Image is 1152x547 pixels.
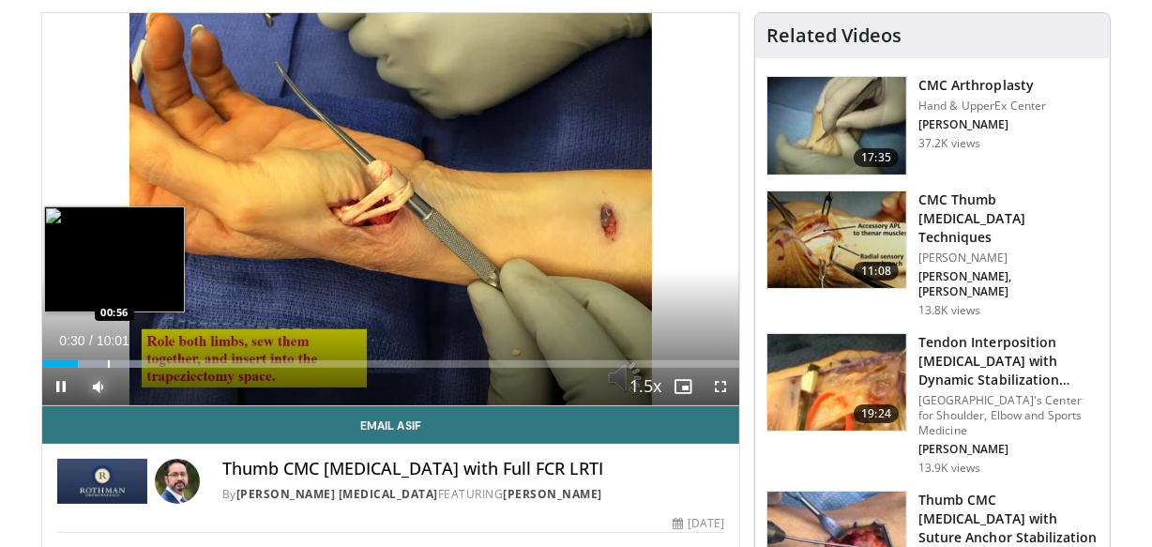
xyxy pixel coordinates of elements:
p: [PERSON_NAME], [PERSON_NAME] [918,269,1099,299]
video-js: Video Player [42,13,739,406]
p: 37.2K views [918,136,980,151]
img: 54618_0000_3.png.150x105_q85_crop-smart_upscale.jpg [767,77,906,175]
a: 17:35 CMC Arthroplasty Hand & UpperEx Center [PERSON_NAME] 37.2K views [766,76,1099,175]
img: image.jpeg [44,206,185,312]
div: [DATE] [674,515,724,532]
span: 0:30 [59,333,84,348]
span: 19:24 [854,404,899,423]
h4: Related Videos [766,24,902,47]
a: Email Asif [42,406,739,444]
div: Progress Bar [42,360,739,368]
a: [PERSON_NAME] [504,486,603,502]
h4: Thumb CMC [MEDICAL_DATA] with Full FCR LRTI [222,459,724,479]
h3: Tendon Interposition [MEDICAL_DATA] with Dynamic Stabilization Tendon … [918,333,1099,389]
button: Playback Rate [627,368,664,405]
button: Pause [42,368,80,405]
a: [PERSON_NAME] [MEDICAL_DATA] [236,486,438,502]
p: [GEOGRAPHIC_DATA]'s Center for Shoulder, Elbow and Sports Medicine [918,393,1099,438]
button: Fullscreen [702,368,739,405]
div: By FEATURING [222,486,724,503]
img: Rothman Hand Surgery [57,459,147,504]
span: 11:08 [854,262,899,281]
img: rosenwasser_basal_joint_1.png.150x105_q85_crop-smart_upscale.jpg [767,334,906,432]
a: 19:24 Tendon Interposition [MEDICAL_DATA] with Dynamic Stabilization Tendon … [GEOGRAPHIC_DATA]'s... [766,333,1099,476]
span: 10:01 [97,333,129,348]
h3: CMC Thumb [MEDICAL_DATA] Techniques [918,190,1099,247]
img: Avatar [155,459,200,504]
h3: CMC Arthroplasty [918,76,1047,95]
p: [PERSON_NAME] [918,442,1099,457]
p: 13.9K views [918,461,980,476]
a: 11:08 CMC Thumb [MEDICAL_DATA] Techniques [PERSON_NAME] [PERSON_NAME], [PERSON_NAME] 13.8K views [766,190,1099,318]
p: [PERSON_NAME] [918,117,1047,132]
p: Hand & UpperEx Center [918,99,1047,114]
span: 17:35 [854,148,899,167]
button: Enable picture-in-picture mode [664,368,702,405]
span: / [89,333,93,348]
h3: Thumb CMC [MEDICAL_DATA] with Suture Anchor Stabilization [918,491,1099,547]
p: [PERSON_NAME] [918,251,1099,266]
p: 13.8K views [918,303,980,318]
img: 08bc6ee6-87c4-498d-b9ad-209c97b58688.150x105_q85_crop-smart_upscale.jpg [767,191,906,289]
button: Mute [80,368,117,405]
